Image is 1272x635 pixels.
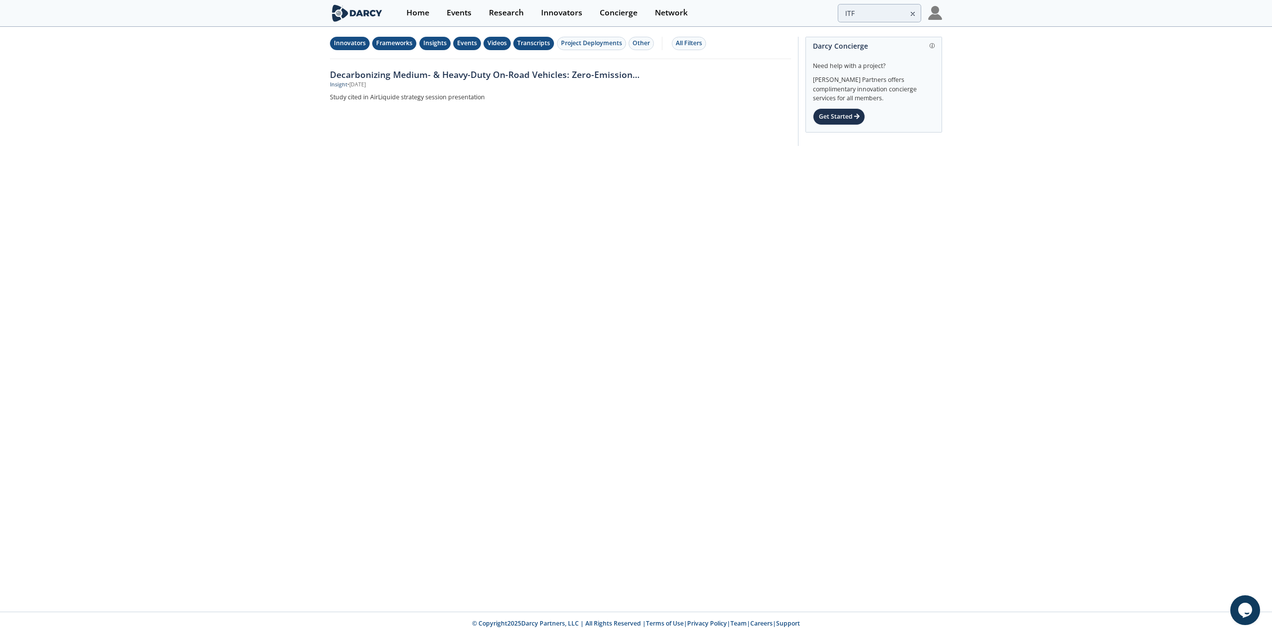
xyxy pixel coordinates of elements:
[453,37,481,50] button: Events
[334,39,366,48] div: Innovators
[517,39,550,48] div: Transcripts
[646,619,684,628] a: Terms of Use
[561,39,622,48] div: Project Deployments
[813,55,935,71] div: Need help with a project?
[541,9,582,17] div: Innovators
[672,37,706,50] button: All Filters
[629,37,654,50] button: Other
[423,39,447,48] div: Insights
[489,9,524,17] div: Research
[330,92,659,102] p: Study cited in AirLiquide strategy session presentation
[633,39,650,48] div: Other
[330,81,347,89] div: Insight
[487,39,507,48] div: Videos
[406,9,429,17] div: Home
[268,619,1004,628] p: © Copyright 2025 Darcy Partners, LLC | All Rights Reserved | | | | |
[813,108,865,125] div: Get Started
[330,59,791,146] a: Decarbonizing Medium- & Heavy-Duty On-Road Vehicles: Zero-Emission Vehicles Cost Analysis Insight...
[676,39,702,48] div: All Filters
[330,4,384,22] img: logo-wide.svg
[513,37,554,50] button: Transcripts
[687,619,727,628] a: Privacy Policy
[457,39,477,48] div: Events
[928,6,942,20] img: Profile
[330,68,659,81] div: Decarbonizing Medium- & Heavy-Duty On-Road Vehicles: Zero-Emission Vehicles Cost Analysis
[330,37,370,50] button: Innovators
[750,619,773,628] a: Careers
[655,9,688,17] div: Network
[776,619,800,628] a: Support
[813,37,935,55] div: Darcy Concierge
[419,37,451,50] button: Insights
[376,39,412,48] div: Frameworks
[730,619,747,628] a: Team
[347,81,366,89] div: • [DATE]
[600,9,637,17] div: Concierge
[838,4,921,22] input: Advanced Search
[930,43,935,49] img: information.svg
[557,37,626,50] button: Project Deployments
[1230,595,1262,625] iframe: chat widget
[483,37,511,50] button: Videos
[372,37,416,50] button: Frameworks
[813,71,935,103] div: [PERSON_NAME] Partners offers complimentary innovation concierge services for all members.
[447,9,472,17] div: Events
